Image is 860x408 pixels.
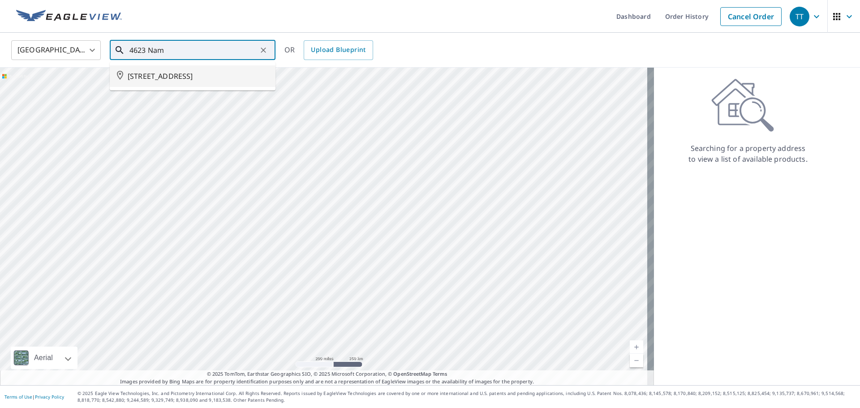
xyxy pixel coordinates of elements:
a: Upload Blueprint [304,40,373,60]
div: Aerial [11,347,77,369]
div: OR [284,40,373,60]
p: Searching for a property address to view a list of available products. [688,143,808,164]
div: [GEOGRAPHIC_DATA] [11,38,101,63]
a: Cancel Order [720,7,782,26]
span: © 2025 TomTom, Earthstar Geographics SIO, © 2025 Microsoft Corporation, © [207,370,447,378]
p: © 2025 Eagle View Technologies, Inc. and Pictometry International Corp. All Rights Reserved. Repo... [77,390,856,404]
div: Aerial [31,347,56,369]
span: [STREET_ADDRESS] [128,71,268,82]
p: | [4,394,64,399]
div: TT [790,7,809,26]
a: Terms [433,370,447,377]
a: Terms of Use [4,394,32,400]
img: EV Logo [16,10,122,23]
input: Search by address or latitude-longitude [129,38,257,63]
a: Current Level 5, Zoom Out [630,354,643,367]
a: Privacy Policy [35,394,64,400]
a: OpenStreetMap [393,370,431,377]
span: Upload Blueprint [311,44,365,56]
button: Clear [257,44,270,56]
a: Current Level 5, Zoom In [630,340,643,354]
